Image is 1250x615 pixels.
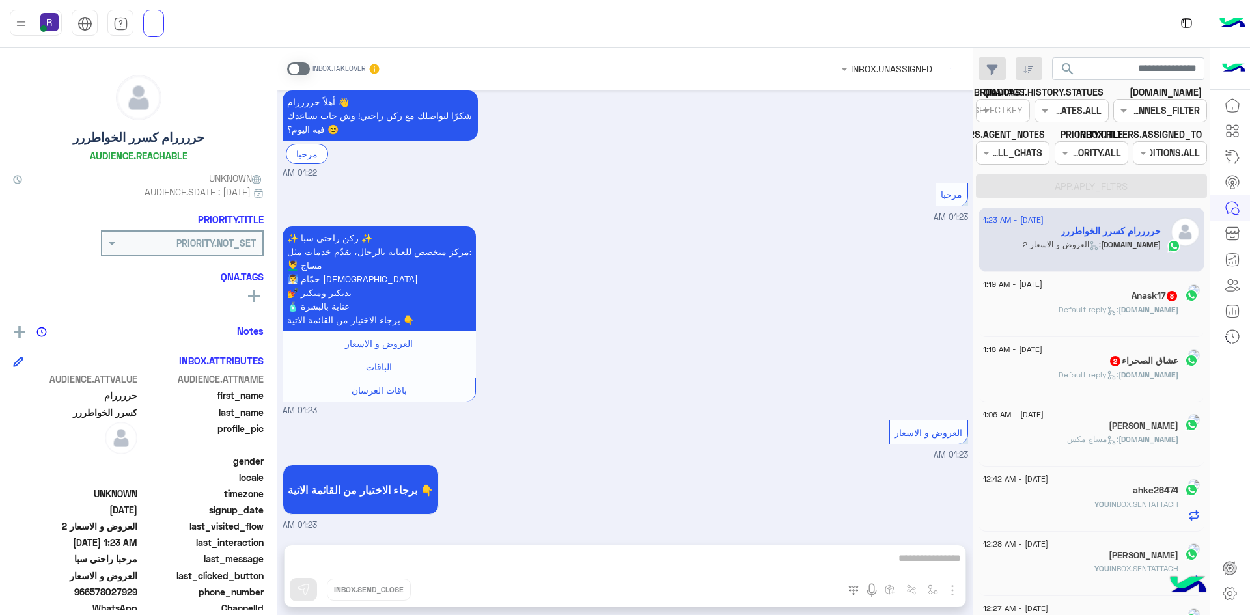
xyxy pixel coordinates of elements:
[283,90,478,141] p: 25/8/2025, 1:22 AM
[198,213,264,225] h6: PRIORITY.TITLE
[73,130,204,145] h5: حررررام كسرر الخواطررر
[288,484,434,496] span: برجاء الاختيار من القائمة الاتية 👇
[895,427,962,438] span: العروض و الاسعار
[1109,564,1178,573] span: INBOX.SENTATTACH
[1133,485,1178,496] h5: ahke26474
[140,454,264,468] span: gender
[1132,290,1178,301] h5: Anask17
[1118,434,1178,444] span: [DOMAIN_NAME]
[345,338,413,349] span: العروض و الاسعار
[145,185,251,198] span: AUDIENCE.SDATE : [DATE]
[1219,10,1245,37] img: Logo
[1188,414,1200,426] img: picture
[1094,564,1109,573] span: YOU
[13,372,137,386] span: AUDIENCE.ATTVALUE
[352,385,407,396] span: باقات العرسان
[1185,289,1198,302] img: WhatsApp
[934,212,968,222] span: 01:23 AM
[140,601,264,615] span: ChannelId
[1171,217,1200,247] img: defaultAdmin.png
[13,16,29,32] img: profile
[1178,15,1195,31] img: tab
[1067,434,1118,444] span: : مساج مكس
[90,150,187,161] h6: AUDIENCE.REACHABLE
[140,471,264,484] span: locale
[983,538,1048,550] span: [DATE] - 12:28 AM
[237,325,264,336] h6: Notes
[140,503,264,517] span: signup_date
[1077,128,1202,141] label: INBOX.FILTERS.ASSIGNED_TO
[983,409,1044,420] span: [DATE] - 1:06 AM
[934,450,968,459] span: 01:23 AM
[107,10,133,37] a: tab
[13,503,137,517] span: 2025-08-24T22:22:58.416Z
[983,603,1048,614] span: [DATE] - 12:27 AM
[1167,239,1180,253] img: WhatsApp
[1185,354,1198,367] img: WhatsApp
[366,361,392,372] span: الباقات
[941,189,962,200] span: مرحبا
[40,13,59,31] img: userImage
[179,355,264,366] h6: INBOX.ATTRIBUTES
[13,536,137,549] span: 2025-08-24T22:23:15.304Z
[1188,349,1200,361] img: picture
[117,75,161,120] img: defaultAdmin.png
[1165,563,1211,608] img: hulul-logo.png
[283,519,317,532] span: 01:23 AM
[1110,356,1120,366] span: 2
[13,552,137,566] span: مرحبا راحتي سبا
[1109,420,1178,431] h5: Mahmoud Abunada
[976,174,1207,198] button: APP.APLY_FLTRS
[1023,239,1101,249] span: : العروض و الاسعار 2
[1101,239,1161,249] span: [DOMAIN_NAME]
[140,536,264,549] span: last_interaction
[974,85,1104,99] label: BROADCAST.HISTORY.STATUES
[140,487,264,500] span: timezone
[14,326,25,338] img: add
[209,171,264,185] span: UNKNOWN
[13,405,137,419] span: كسرر الخواطررر
[140,552,264,566] span: last_message
[13,389,137,402] span: حررررام
[312,64,365,74] small: INBOX.TAKEOVER
[983,214,1044,226] span: [DATE] - 1:23 AM
[1185,484,1198,497] img: WhatsApp
[283,167,317,180] span: 01:22 AM
[1188,284,1200,296] img: picture
[327,579,411,601] button: INBOX.SEND_CLOSE
[13,471,137,484] span: null
[283,405,317,417] span: 01:23 AM
[1059,370,1118,379] span: : Default reply
[286,144,328,164] div: مرحبا
[1118,305,1178,314] span: [DOMAIN_NAME]
[1094,499,1109,509] span: YOU
[13,601,137,615] span: 2
[140,519,264,533] span: last_visited_flow
[1059,305,1118,314] span: : Default reply
[983,473,1048,485] span: [DATE] - 12:42 AM
[919,128,1045,141] label: INBOX.FILTERS.AGENT_NOTES
[1130,85,1202,99] label: [DOMAIN_NAME]
[13,585,137,599] span: 966578027929
[984,85,1025,99] label: QNA.TAGS
[13,519,137,533] span: العروض و الاسعار 2
[973,103,1025,120] div: SELECTKEY
[1118,370,1178,379] span: [DOMAIN_NAME]
[36,327,47,337] img: notes
[1061,226,1161,237] h5: حررررام كسرر الخواطررر
[1061,128,1123,141] label: PRIORITY.TITLE
[1060,61,1076,77] span: search
[1222,57,1245,80] img: 322853014244696
[1109,499,1178,509] span: INBOX.SENTATTACH
[283,226,476,331] p: 25/8/2025, 1:23 AM
[140,585,264,599] span: phone_number
[140,569,264,582] span: last_clicked_button
[983,344,1042,355] span: [DATE] - 1:18 AM
[140,372,264,386] span: AUDIENCE.ATTNAME
[140,405,264,419] span: last_name
[77,16,92,31] img: tab
[1185,418,1198,431] img: WhatsApp
[1167,291,1177,301] span: 8
[105,422,137,454] img: defaultAdmin.png
[983,279,1042,290] span: [DATE] - 1:19 AM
